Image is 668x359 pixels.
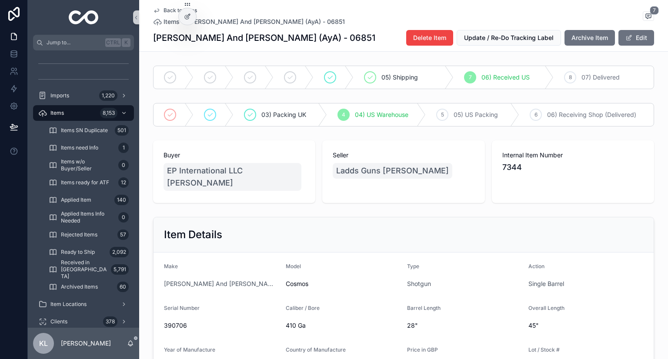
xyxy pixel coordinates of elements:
span: 03) Packing UK [261,110,306,119]
span: 05) Shipping [381,73,418,82]
span: Model [286,263,301,269]
a: Items SN Duplicate501 [43,123,134,138]
span: 06) Receiving Shop (Delivered) [547,110,636,119]
a: Item Locations [33,296,134,312]
a: Items [153,17,180,26]
span: Item Locations [50,301,87,308]
button: Edit [618,30,654,46]
span: Items w/o Buyer/Seller [61,158,115,172]
span: Overall Length [528,305,564,311]
button: 7 [643,11,654,22]
span: Update / Re-Do Tracking Label [464,33,554,42]
span: 5 [441,111,444,118]
a: Applied Item140 [43,192,134,208]
span: Ladds Guns [PERSON_NAME] [336,165,449,177]
p: [PERSON_NAME] [61,339,111,348]
span: Barrel Length [407,305,441,311]
button: Delete Item [406,30,453,46]
div: 501 [115,125,129,136]
h2: Item Details [164,228,222,242]
div: 8,153 [100,108,117,118]
a: Imports1,220 [33,88,134,103]
div: 1,220 [99,90,117,101]
span: Action [528,263,544,269]
span: K [123,39,130,46]
span: Applied Items Info Needed [61,210,115,224]
div: 57 [117,229,129,240]
a: Back to Items [153,7,197,14]
a: Items need Info1 [43,140,134,156]
span: 7344 [502,161,644,173]
span: Lot / Stock # [528,346,560,353]
span: Back to Items [164,7,197,14]
span: Buyer [164,151,305,160]
span: Items [164,17,180,26]
div: 2,092 [110,247,129,257]
a: Rejected Items57 [43,227,134,243]
a: Clients378 [33,314,134,329]
span: 05) US Packing [454,110,498,119]
span: 410 Ga [286,321,401,330]
span: Applied Item [61,196,91,203]
span: Type [407,263,419,269]
span: Imports [50,92,69,99]
a: Items ready for ATF12 [43,175,134,190]
span: Jump to... [47,39,102,46]
span: 390706 [164,321,279,330]
button: Archive Item [564,30,615,46]
a: Shotgun [407,279,431,288]
div: 0 [118,160,129,170]
button: Jump to...CtrlK [33,35,134,50]
a: Items w/o Buyer/Seller0 [43,157,134,173]
div: 0 [118,212,129,223]
div: 140 [114,195,129,205]
span: Year of Manufacture [164,346,215,353]
span: KL [39,338,48,349]
span: Rejected Items [61,231,97,238]
div: 5,791 [111,264,129,275]
span: 7 [650,6,659,15]
span: Archive Item [571,33,608,42]
div: 12 [118,177,129,188]
span: 04) US Warehouse [355,110,408,119]
span: Archived Items [61,283,98,290]
span: Country of Manufacture [286,346,346,353]
a: Ladds Guns [PERSON_NAME] [333,163,452,179]
a: Ready to Ship2,092 [43,244,134,260]
h1: [PERSON_NAME] And [PERSON_NAME] (AyA) - 06851 [153,32,375,44]
a: Received in [GEOGRAPHIC_DATA]5,791 [43,262,134,277]
a: [PERSON_NAME] And [PERSON_NAME] (AyA) - 06851 [188,17,345,26]
span: Internal Item Number [502,151,644,160]
span: Make [164,263,178,269]
a: Single Barrel [528,279,564,288]
span: Received in [GEOGRAPHIC_DATA] [61,259,107,280]
button: Update / Re-Do Tracking Label [457,30,561,46]
span: 06) Received US [481,73,530,82]
div: 378 [103,316,117,327]
a: Items8,153 [33,105,134,121]
span: Ready to Ship [61,249,95,256]
span: Items [50,110,64,116]
span: Items ready for ATF [61,179,109,186]
span: Items SN Duplicate [61,127,108,134]
div: 60 [117,282,129,292]
span: 07) Delivered [581,73,620,82]
span: 28" [407,321,521,330]
a: EP International LLC [PERSON_NAME] [164,163,301,191]
span: 6 [534,111,538,118]
span: Cosmos [286,279,401,288]
span: Serial Number [164,305,200,311]
a: [PERSON_NAME] And [PERSON_NAME] (AyA) [164,279,279,288]
div: scrollable content [28,50,139,328]
a: Applied Items Info Needed0 [43,209,134,225]
span: 8 [569,74,572,81]
div: 1 [118,143,129,153]
span: 4 [342,111,345,118]
span: EP International LLC [PERSON_NAME] [167,165,298,189]
span: Seller [333,151,474,160]
span: Delete Item [413,33,446,42]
